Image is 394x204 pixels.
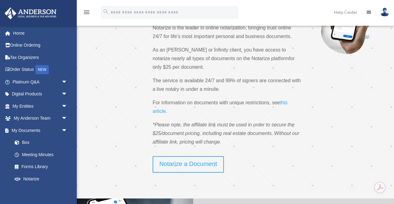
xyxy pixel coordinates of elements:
img: User Pic [380,8,389,17]
a: Meeting Minutes [9,148,77,161]
a: Online Ordering [4,39,77,52]
a: Notarize [9,173,74,185]
span: The service is available 24/7 and 99% of signers are connected with a live notary in under a minute. [153,78,301,92]
a: Home [4,27,77,39]
span: arrow_drop_down [61,76,74,88]
span: For information on documents with unique restrictions, see [153,100,280,105]
a: Notarize a Document [153,156,224,173]
span: arrow_drop_down [61,100,74,113]
a: this article [153,100,287,117]
span: arrow_drop_down [61,112,74,125]
i: menu [83,9,90,16]
i: search [103,8,109,15]
a: Order StatusNEW [4,64,77,76]
a: My Documentsarrow_drop_down [4,124,77,137]
a: My Entitiesarrow_drop_down [4,100,77,112]
span: As an [PERSON_NAME] or Infinity client, you have access to notarize nearly all types of documents... [153,47,289,61]
a: menu [83,11,90,16]
img: Anderson Advisors Platinum Portal [3,7,58,19]
span: arrow_drop_down [61,124,74,137]
span: arrow_drop_down [61,88,74,101]
a: Tax Organizers [4,51,77,64]
a: Platinum Q&Aarrow_drop_down [4,76,77,88]
span: . [166,109,167,114]
span: *Please note, the affiliate link must be used in order to secure the $25/document pricing, includ... [153,122,299,144]
a: Box [9,137,77,149]
a: My Anderson Teamarrow_drop_down [4,112,77,125]
a: Forms Library [9,161,77,173]
div: NEW [35,65,49,74]
a: Digital Productsarrow_drop_down [4,88,77,100]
